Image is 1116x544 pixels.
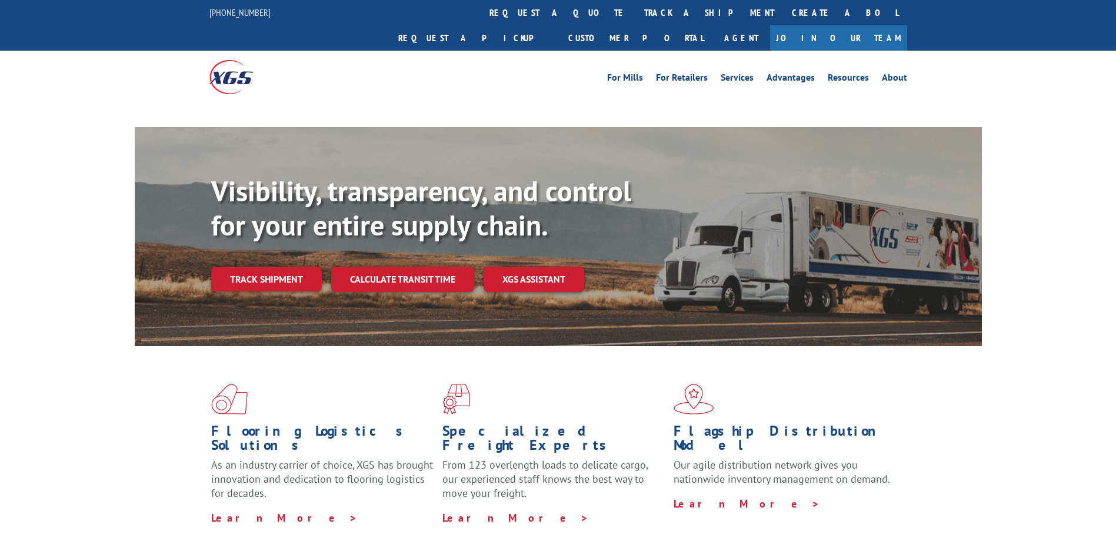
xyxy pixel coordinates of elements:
[674,424,896,458] h1: Flagship Distribution Model
[770,25,907,51] a: Join Our Team
[211,424,434,458] h1: Flooring Logistics Solutions
[209,6,271,18] a: [PHONE_NUMBER]
[674,497,820,510] a: Learn More >
[656,73,708,86] a: For Retailers
[389,25,559,51] a: Request a pickup
[767,73,815,86] a: Advantages
[211,384,248,414] img: xgs-icon-total-supply-chain-intelligence-red
[442,511,589,525] a: Learn More >
[828,73,869,86] a: Resources
[331,267,474,292] a: Calculate transit time
[211,267,322,291] a: Track shipment
[721,73,754,86] a: Services
[882,73,907,86] a: About
[442,384,470,414] img: xgs-icon-focused-on-flooring-red
[559,25,712,51] a: Customer Portal
[211,173,631,243] b: Visibility, transparency, and control for your entire supply chain.
[674,384,714,414] img: xgs-icon-flagship-distribution-model-red
[712,25,770,51] a: Agent
[484,267,584,292] a: XGS ASSISTANT
[211,511,358,525] a: Learn More >
[607,73,643,86] a: For Mills
[211,458,433,500] span: As an industry carrier of choice, XGS has brought innovation and dedication to flooring logistics...
[674,458,890,486] span: Our agile distribution network gives you nationwide inventory management on demand.
[442,458,665,510] p: From 123 overlength loads to delicate cargo, our experienced staff knows the best way to move you...
[442,424,665,458] h1: Specialized Freight Experts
